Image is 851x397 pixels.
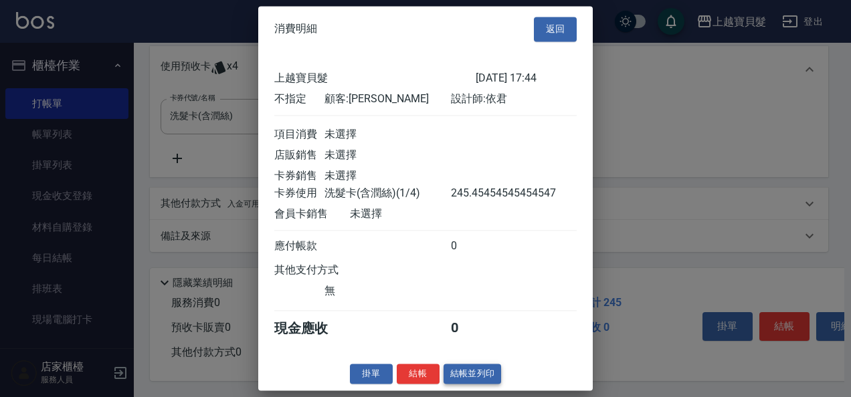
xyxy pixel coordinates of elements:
div: 未選擇 [324,148,450,162]
div: 其他支付方式 [274,263,375,277]
div: 未選擇 [324,169,450,183]
div: 店販銷售 [274,148,324,162]
div: 現金應收 [274,319,350,338]
button: 掛單 [350,364,393,384]
div: 卡券銷售 [274,169,324,183]
div: 未選擇 [324,128,450,142]
div: 卡券使用 [274,186,324,201]
span: 消費明細 [274,23,317,36]
div: 應付帳款 [274,239,324,253]
div: 上越寶貝髮 [274,72,476,86]
div: 未選擇 [350,207,476,221]
div: 顧客: [PERSON_NAME] [324,92,450,106]
div: 不指定 [274,92,324,106]
div: 0 [451,319,501,338]
div: 項目消費 [274,128,324,142]
div: 245.45454545454547 [451,186,501,201]
div: 洗髮卡(含潤絲)(1/4) [324,186,450,201]
div: 0 [451,239,501,253]
div: 會員卡銷售 [274,207,350,221]
button: 結帳 [397,364,440,384]
div: [DATE] 17:44 [476,72,577,86]
button: 返回 [534,17,577,41]
button: 結帳並列印 [444,364,502,384]
div: 無 [324,284,450,298]
div: 設計師: 依君 [451,92,577,106]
